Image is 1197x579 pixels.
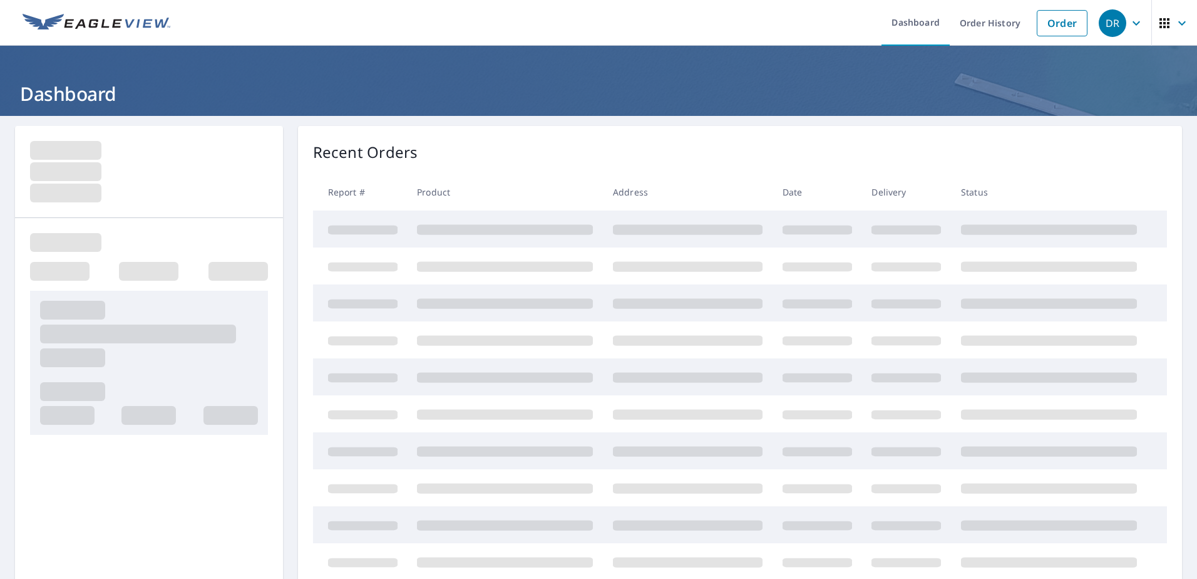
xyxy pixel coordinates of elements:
img: EV Logo [23,14,170,33]
p: Recent Orders [313,141,418,164]
th: Delivery [861,174,951,211]
a: Order [1037,10,1087,36]
th: Address [603,174,773,211]
th: Date [773,174,862,211]
div: DR [1099,9,1126,37]
th: Product [407,174,603,211]
th: Report # [313,174,408,211]
h1: Dashboard [15,81,1182,107]
th: Status [951,174,1147,211]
